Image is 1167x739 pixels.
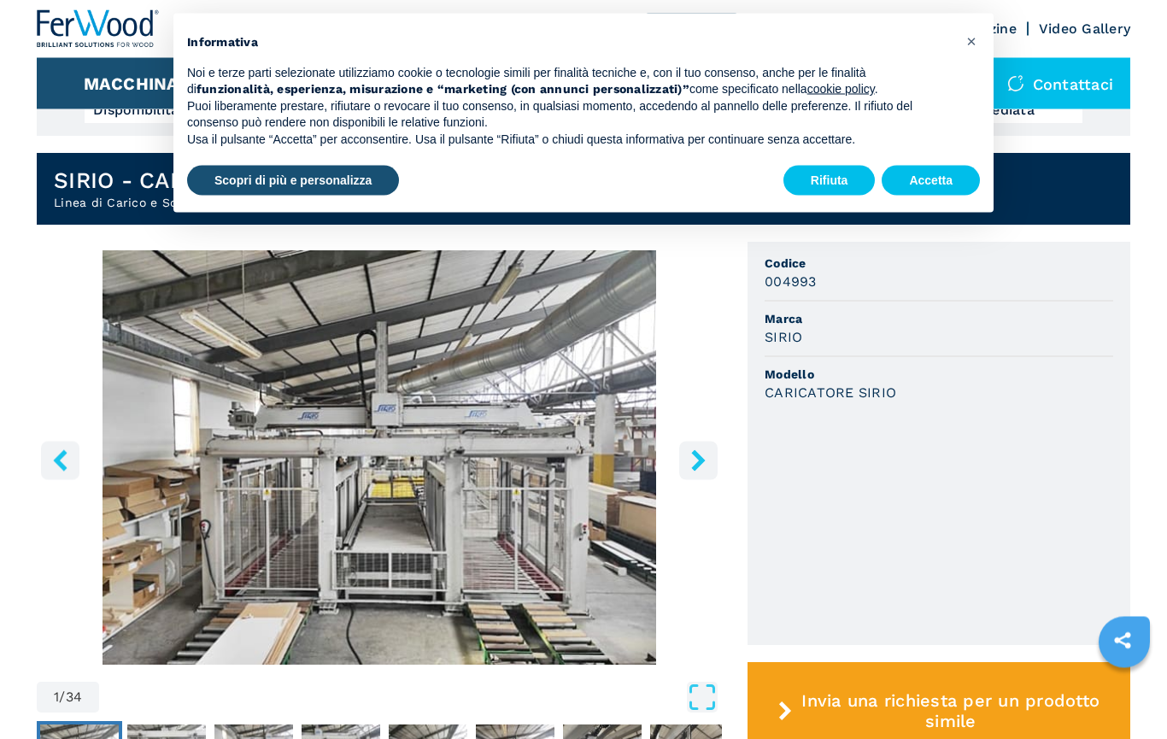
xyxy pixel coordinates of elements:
span: / [59,691,65,705]
span: Codice [765,255,1113,273]
button: Open Fullscreen [103,683,718,713]
h2: Informativa [187,34,953,51]
p: Puoi liberamente prestare, rifiutare o revocare il tuo consenso, in qualsiasi momento, accedendo ... [187,98,953,132]
span: Marca [765,311,1113,328]
img: Contattaci [1007,75,1024,92]
button: Chiudi questa informativa [958,27,985,55]
button: Accetta [882,166,980,196]
h2: Linea di Carico e Scarico [54,195,346,212]
h3: CARICATORE SIRIO [765,384,896,403]
button: left-button [41,442,79,480]
p: Usa il pulsante “Accetta” per acconsentire. Usa il pulsante “Rifiuta” o chiudi questa informativa... [187,132,953,149]
div: Go to Slide 1 [37,251,722,666]
a: Video Gallery [1039,21,1130,37]
button: Scopri di più e personalizza [187,166,399,196]
a: sharethis [1101,619,1144,662]
a: cookie policy [807,82,875,96]
span: Modello [765,367,1113,384]
div: Disponibilità : a magazzino [93,107,295,115]
div: Contattaci [990,58,1131,109]
span: × [966,31,976,51]
button: Macchinari [84,73,197,94]
strong: funzionalità, esperienza, misurazione e “marketing (con annunci personalizzati)” [196,82,689,96]
img: Ferwood [37,10,160,48]
button: right-button [679,442,718,480]
button: Rifiuta [783,166,876,196]
p: Noi e terze parti selezionate utilizziamo cookie o tecnologie simili per finalità tecniche e, con... [187,65,953,98]
img: Linea di Carico e Scarico SIRIO CARICATORE SIRIO [37,251,722,666]
span: 1 [54,691,59,705]
iframe: Chat [1094,662,1154,726]
h3: 004993 [765,273,817,292]
h1: SIRIO - CARICATORE SIRIO [54,167,346,195]
span: 34 [66,691,83,705]
h3: SIRIO [765,328,802,348]
span: Invia una richiesta per un prodotto simile [800,691,1102,732]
